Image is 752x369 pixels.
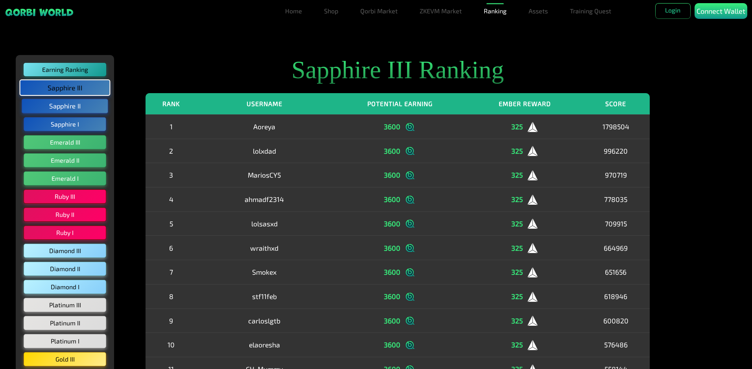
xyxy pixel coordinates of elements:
td: 4 [146,187,197,211]
div: 3600 [338,339,463,351]
td: 970719 [582,163,650,187]
td: 996220 [582,139,650,163]
div: 325 [474,169,576,181]
button: Emerald I [24,171,106,185]
td: Smokex [197,260,332,285]
div: 3600 [338,121,463,133]
img: logo [404,194,416,206]
td: 9 [146,308,197,333]
img: logo_ember [527,218,538,229]
div: 3600 [338,193,463,206]
div: 325 [474,145,576,157]
img: logo [404,291,416,303]
td: elaoresha [197,333,332,357]
td: 576486 [582,333,650,357]
td: ahmadf2314 [197,187,332,211]
button: Sapphire I [24,117,106,131]
img: logo [404,339,416,351]
td: lolxdad [197,139,332,163]
img: logo [404,169,416,181]
button: Diamond III [24,244,106,258]
button: Diamond I [24,280,106,294]
td: 600820 [582,308,650,333]
img: logo_ember [527,291,538,303]
td: 7 [146,260,197,285]
td: 10 [146,333,197,357]
td: stf11feb [197,284,332,308]
td: 8 [146,284,197,308]
div: 3600 [338,169,463,181]
button: Ruby III [24,189,106,204]
img: logo_ember [527,194,538,206]
th: Username [197,93,332,115]
img: logo [404,266,416,278]
button: Earning Ranking [24,63,106,76]
td: 651656 [582,260,650,285]
button: Sapphire II [22,99,109,114]
div: 325 [474,193,576,206]
th: Score [582,93,650,115]
td: wraithxd [197,236,332,260]
a: Ranking [481,3,510,19]
div: 325 [474,218,576,230]
button: Emerald II [24,153,106,167]
th: Ember Reward [468,93,582,115]
button: Login [655,3,691,19]
button: Platinum II [24,316,106,330]
td: 3 [146,163,197,187]
td: 1 [146,114,197,139]
div: 325 [474,339,576,351]
td: 709915 [582,211,650,236]
button: Platinum III [24,298,106,312]
img: logo [404,242,416,254]
img: logo_ember [527,266,538,278]
th: Rank [146,93,197,115]
div: 3600 [338,145,463,157]
a: Qorbi Market [357,3,401,19]
img: logo_ember [527,339,538,351]
img: logo [404,121,416,133]
img: logo_ember [527,169,538,181]
td: 1798504 [582,114,650,139]
td: carloslgtb [197,308,332,333]
h2: Sapphire III Ranking [146,55,650,85]
div: 325 [474,290,576,303]
td: 5 [146,211,197,236]
a: Training Quest [567,3,614,19]
div: 325 [474,315,576,327]
img: logo [404,145,416,157]
img: logo_ember [527,315,538,327]
td: 778035 [582,187,650,211]
img: logo_ember [527,121,538,133]
div: 3600 [338,290,463,303]
div: 3600 [338,218,463,230]
button: Platinum I [24,334,106,348]
img: sticky brand-logo [5,8,74,17]
div: 325 [474,121,576,133]
img: logo [404,218,416,229]
td: 618946 [582,284,650,308]
td: 6 [146,236,197,260]
img: logo_ember [527,145,538,157]
button: Gold III [24,352,106,366]
p: Connect Wallet [697,6,745,17]
img: logo [404,315,416,327]
a: Home [282,3,305,19]
div: 3600 [338,315,463,327]
a: ZKEVM Market [417,3,465,19]
button: Emerald III [24,135,106,149]
button: Sapphire III [20,79,111,96]
a: Shop [321,3,341,19]
img: logo_ember [527,242,538,254]
div: 325 [474,266,576,278]
button: Ruby II [24,207,106,222]
td: MariosCY5 [197,163,332,187]
div: 325 [474,242,576,254]
button: Ruby I [24,226,106,240]
td: 2 [146,139,197,163]
div: 3600 [338,242,463,254]
td: lolsasxd [197,211,332,236]
td: 664969 [582,236,650,260]
td: Aoreya [197,114,332,139]
a: Assets [525,3,551,19]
